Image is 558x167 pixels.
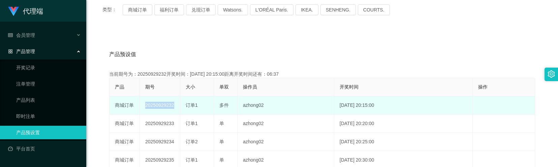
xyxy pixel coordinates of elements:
[110,115,140,133] td: 商城订单
[478,84,488,90] span: 操作
[140,115,180,133] td: 20250929233
[334,115,473,133] td: [DATE] 20:20:00
[186,121,198,126] span: 订单1
[110,133,140,151] td: 商城订单
[340,84,359,90] span: 开奖时间
[8,49,35,54] span: 产品管理
[140,133,180,151] td: 20250929234
[123,4,152,15] button: 商城订单
[186,84,195,90] span: 大小
[219,84,229,90] span: 单双
[8,49,13,54] i: 图标: appstore-o
[23,0,43,22] h1: 代理端
[16,93,81,107] a: 产品列表
[296,4,318,15] button: IKEA.
[154,4,184,15] button: 福利订单
[102,4,123,15] span: 类型：
[109,71,535,78] div: 当前期号为：20250929232开奖时间：[DATE] 20:15:00距离开奖时间还有：06:37
[238,133,334,151] td: azhong02
[320,4,356,15] button: SENHENG.
[16,61,81,74] a: 开奖记录
[16,126,81,139] a: 产品预设置
[8,142,81,156] a: 图标: dashboard平台首页
[218,4,248,15] button: Watsons.
[334,96,473,115] td: [DATE] 20:15:00
[358,4,390,15] button: COURTS.
[16,110,81,123] a: 即时注单
[8,7,19,16] img: logo.9652507e.png
[8,33,13,38] i: 图标: table
[110,96,140,115] td: 商城订单
[140,96,180,115] td: 20250929232
[8,8,43,14] a: 代理端
[334,133,473,151] td: [DATE] 20:25:00
[186,139,198,144] span: 订单2
[219,121,224,126] span: 单
[115,84,124,90] span: 产品
[186,102,198,108] span: 订单1
[145,84,155,90] span: 期号
[250,4,293,15] button: L'ORÉAL Paris.
[219,102,229,108] span: 多件
[8,32,35,38] span: 会员管理
[243,84,257,90] span: 操作员
[219,157,224,163] span: 单
[186,157,198,163] span: 订单1
[548,70,555,78] i: 图标: setting
[186,4,216,15] button: 兑现订单
[238,96,334,115] td: azhong02
[16,77,81,91] a: 注单管理
[238,115,334,133] td: azhong02
[109,50,136,58] span: 产品预设值
[219,139,224,144] span: 单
